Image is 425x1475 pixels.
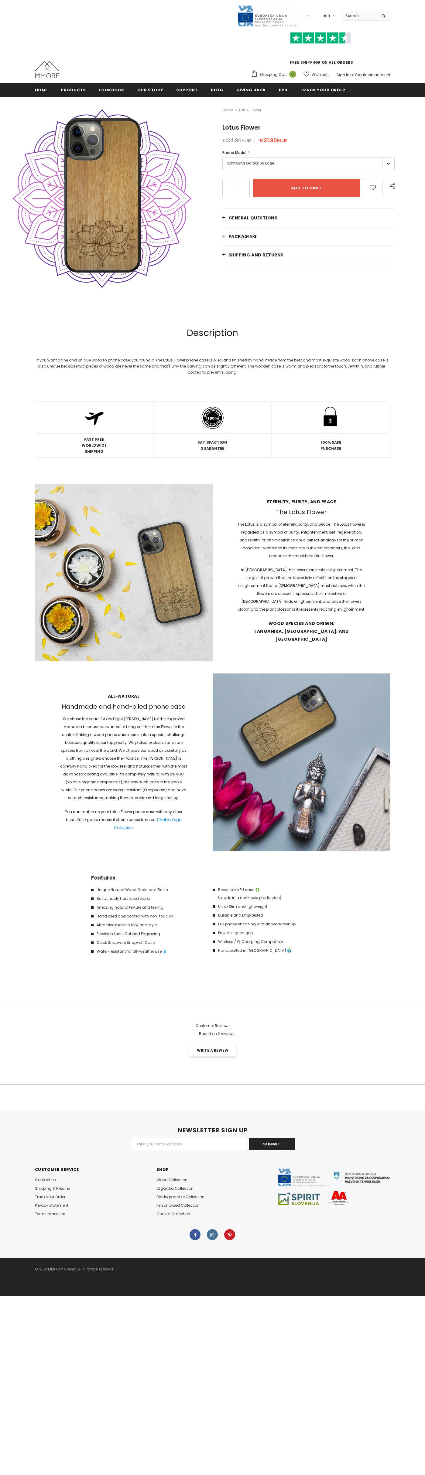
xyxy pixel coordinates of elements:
[156,1186,194,1191] span: Organika Collection
[61,83,86,97] a: Products
[249,1138,295,1150] input: Submit
[237,13,298,18] a: Javni Razpis
[312,72,330,78] span: Wish Lists
[137,87,163,93] span: Our Story
[60,693,187,699] strong: All-natural
[211,87,223,93] span: Blog
[35,61,59,78] img: MMORE Cases
[279,83,287,97] a: B2B
[114,817,182,830] a: Chakra Yoga Collection
[251,35,390,65] span: FREE SHIPPING ON ALL ORDERS
[60,808,187,832] p: You can match up your Lotus Flower phone case with any other beautiful organic material phone cas...
[251,44,390,59] iframe: Customer reviews powered by Trustpilot
[35,1186,70,1191] span: Shipping & Returns
[213,938,328,946] li: Wireless / Qi Charging Compatible
[222,209,395,227] a: General Questions
[355,72,390,77] a: Create an account
[278,1184,390,1189] a: Javni razpis
[60,703,187,710] h3: Handmade and hand-oiled phone case
[91,886,207,894] li: Unique Natural Wood Grain and Finish
[156,1176,187,1184] a: Wood Collection
[35,83,48,97] a: Home
[35,1177,56,1182] span: Contact us
[35,1265,208,1273] div: © 2021 MMORE® Cases. All Rights Reserved.
[222,158,395,169] label: Samsung Galaxy S6 Edge
[99,83,124,97] a: Lookbook
[187,326,238,339] span: Description
[35,1176,56,1184] a: Contact us
[213,903,328,910] li: Ultra-Slim and lightweight
[91,939,207,947] li: Quick Snap-on/Snap-off Case
[236,83,266,97] a: Giving back
[156,1184,194,1193] a: Organika Collection
[259,137,287,144] span: €31.90EUR
[322,13,330,19] span: USD
[350,72,354,77] span: or
[156,1167,169,1172] span: SHOP
[195,1023,230,1028] span: Customer Reviews
[91,912,207,920] li: Hand oiled and coated with non-toxic oil
[251,70,299,79] a: Shopping Cart 0
[35,1203,68,1208] span: Privacy statement
[91,904,207,911] li: Amazing natural texture and feeling
[253,179,360,197] input: Add to cart
[300,83,345,97] a: Track your order
[197,440,227,445] strong: SATISFACTION
[156,1211,190,1216] span: Chakra Collection
[91,921,207,929] li: Attractive modern look and style
[222,107,233,114] a: Home
[60,715,187,802] p: We chose the beautiful and light [PERSON_NAME] for the engraved mandala because we wanted to brin...
[303,69,330,80] a: Wish Lists
[342,11,377,20] input: Search Site
[213,673,390,851] img: Lotus Flower Wooden Phone Case Yoga Flatlay
[35,1184,70,1193] a: Shipping & Returns
[156,1193,204,1201] a: Biodegradable Collection
[156,1203,200,1208] span: Personalized Collection
[211,83,223,97] a: Blog
[213,920,328,928] li: Full phone encasing with above screen lip
[35,87,48,93] span: Home
[84,437,104,442] strong: FAST FREE
[137,83,163,97] a: Our Story
[228,233,257,239] span: PACKAGING
[320,446,341,451] strong: PURCHASE
[222,150,246,155] span: Phone Model
[35,1210,65,1218] a: Terms of service
[337,72,349,77] a: Sign In
[222,246,395,264] a: Shipping and returns
[222,227,395,246] a: PACKAGING
[239,107,261,114] span: Lotus Flower
[35,1193,65,1201] a: Track your Order
[156,1177,187,1182] span: Wood Collection
[236,87,266,93] span: Giving back
[213,947,328,955] li: Handcrafted in [GEOGRAPHIC_DATA] 🌍
[279,87,287,93] span: B2B
[91,895,207,903] li: Sustainably harvested wood
[228,252,284,258] span: Shipping and returns
[156,1194,204,1199] span: Biodegradable Collection
[213,886,328,902] li: Recyclable PU case ♻️ (made in a non-toxic production)
[237,5,298,27] img: Javni Razpis
[222,137,251,144] span: €34.90EUR
[321,440,341,445] strong: 100% SAFE
[237,499,365,505] strong: Eternity, purity, and peace
[201,406,224,429] img: satisfaction guaranteed badge
[35,484,213,661] img: Engraved Lotus Flower Phone Case with flowers
[156,1201,200,1210] a: Personalized Collection
[300,87,345,93] span: Track your order
[61,87,86,93] span: Products
[176,83,198,97] a: support
[35,1167,79,1172] span: Customer Service
[199,1031,235,1036] span: Based on 2 reviews
[237,508,365,516] h3: The Lotus Flower
[190,1031,196,1036] span: 5.0 of 5 stars
[35,357,390,375] div: If you want a fine and unique wooden phone case, you found it. The Lotus Flower phone case is oil...
[237,619,365,643] strong: WOOD SPECIES AND ORIGIN: Tanganika, [GEOGRAPHIC_DATA], and [GEOGRAPHIC_DATA]
[91,874,207,882] h4: Features
[289,71,296,78] span: 0
[35,1201,68,1210] a: Privacy statement
[91,948,207,955] li: Water-resistant for all-weather use 💧
[82,443,107,448] strong: WORLDWIDE
[290,32,351,44] img: Trust Pilot Stars
[201,446,224,451] strong: GUARANTEE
